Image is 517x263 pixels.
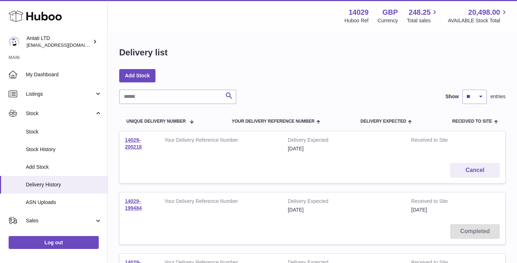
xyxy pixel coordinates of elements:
[360,119,406,124] span: Delivery Expected
[26,164,102,171] span: Add Stock
[349,8,369,17] strong: 14029
[409,8,430,17] span: 248.25
[232,119,315,124] span: Your Delivery Reference Number
[125,137,142,150] a: 14029-200218
[27,42,106,48] span: [EMAIL_ADDRESS][DOMAIN_NAME]
[164,137,277,145] strong: Your Delivery Reference Number
[288,145,401,152] div: [DATE]
[164,198,277,207] strong: Your Delivery Reference Number
[448,17,508,24] span: AVAILABLE Stock Total
[288,207,401,213] div: [DATE]
[27,35,91,49] div: Antati LTD
[382,8,398,17] strong: GBP
[407,8,439,24] a: 248.25 Total sales
[448,8,508,24] a: 20,498.00 AVAILABLE Stock Total
[446,93,459,100] label: Show
[119,47,168,58] h1: Delivery list
[26,110,94,117] span: Stock
[9,36,19,47] img: toufic@antatiskin.com
[126,119,186,124] span: Unique Delivery Number
[407,17,439,24] span: Total sales
[26,128,102,135] span: Stock
[119,69,155,82] a: Add Stock
[9,236,99,249] a: Log out
[378,17,398,24] div: Currency
[411,198,470,207] strong: Received to Site
[345,17,369,24] div: Huboo Ref
[288,198,401,207] strong: Delivery Expected
[26,71,102,78] span: My Dashboard
[26,181,102,188] span: Delivery History
[26,91,94,98] span: Listings
[468,8,500,17] span: 20,498.00
[411,207,427,213] span: [DATE]
[452,119,492,124] span: Received to Site
[26,199,102,206] span: ASN Uploads
[411,137,470,145] strong: Received to Site
[490,93,506,100] span: entries
[288,137,401,145] strong: Delivery Expected
[26,146,102,153] span: Stock History
[125,198,142,211] a: 14029-199484
[450,163,500,178] button: Cancel
[26,217,94,224] span: Sales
